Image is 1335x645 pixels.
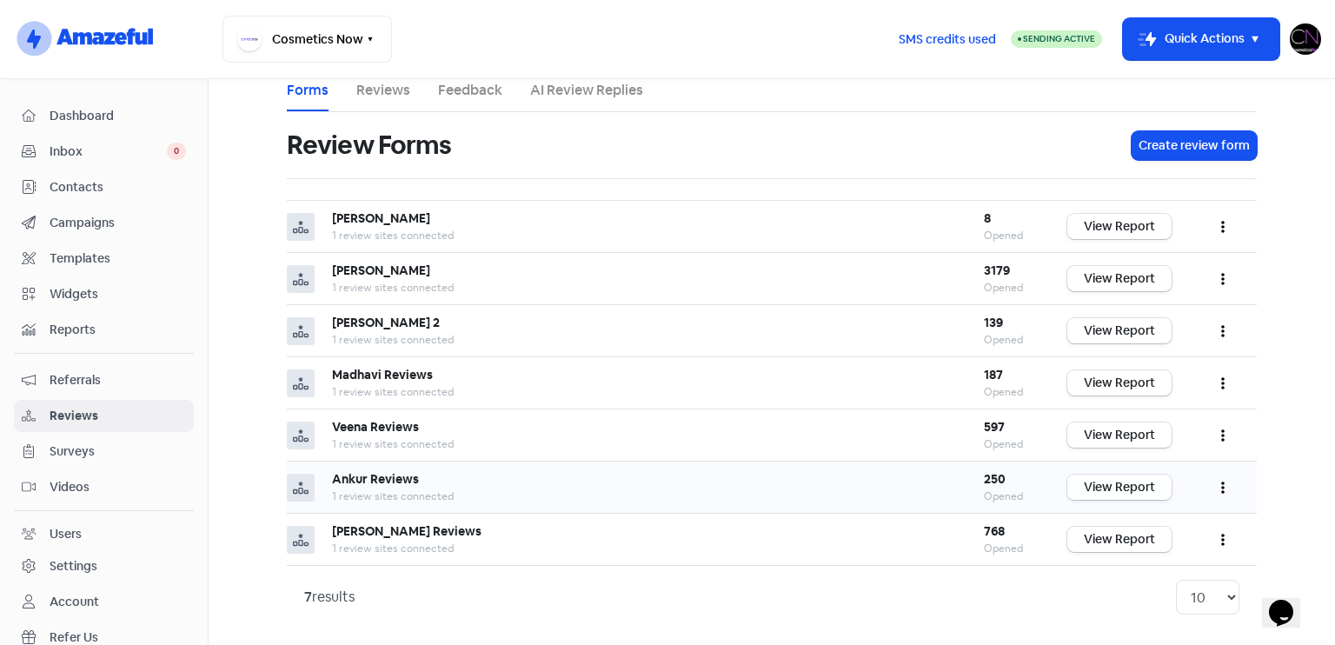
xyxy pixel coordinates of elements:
[14,278,194,310] a: Widgets
[1132,131,1257,160] button: Create review form
[50,249,186,268] span: Templates
[356,80,410,101] a: Reviews
[884,29,1011,47] a: SMS credits used
[984,471,1006,487] b: 250
[332,367,433,382] b: Madhavi Reviews
[332,489,454,503] span: 1 review sites connected
[14,518,194,550] a: Users
[14,436,194,468] a: Surveys
[1011,29,1102,50] a: Sending Active
[14,207,194,239] a: Campaigns
[332,542,454,555] span: 1 review sites connected
[984,367,1003,382] b: 187
[14,100,194,132] a: Dashboard
[530,80,643,101] a: AI Review Replies
[332,437,454,451] span: 1 review sites connected
[1067,422,1172,448] a: View Report
[332,333,454,347] span: 1 review sites connected
[984,280,1033,296] div: Opened
[984,523,1005,539] b: 768
[332,210,430,226] b: [PERSON_NAME]
[50,593,99,611] div: Account
[984,384,1033,400] div: Opened
[50,143,167,161] span: Inbox
[1067,266,1172,291] a: View Report
[50,178,186,196] span: Contacts
[50,557,97,575] div: Settings
[1067,527,1172,552] a: View Report
[222,16,392,63] button: Cosmetics Now
[14,171,194,203] a: Contacts
[50,321,186,339] span: Reports
[438,80,502,101] a: Feedback
[332,419,419,435] b: Veena Reviews
[287,117,451,173] h1: Review Forms
[304,588,312,606] strong: 7
[14,136,194,168] a: Inbox 0
[14,314,194,346] a: Reports
[50,407,186,425] span: Reviews
[1290,23,1321,55] img: User
[304,587,355,608] div: results
[50,442,186,461] span: Surveys
[50,478,186,496] span: Videos
[50,285,186,303] span: Widgets
[14,586,194,618] a: Account
[332,471,419,487] b: Ankur Reviews
[14,364,194,396] a: Referrals
[332,229,454,243] span: 1 review sites connected
[167,143,186,160] span: 0
[332,281,454,295] span: 1 review sites connected
[1067,475,1172,500] a: View Report
[14,243,194,275] a: Templates
[332,263,430,278] b: [PERSON_NAME]
[984,315,1003,330] b: 139
[14,550,194,582] a: Settings
[984,541,1033,556] div: Opened
[50,214,186,232] span: Campaigns
[984,332,1033,348] div: Opened
[984,436,1033,452] div: Opened
[287,80,329,101] a: Forms
[984,210,991,226] b: 8
[50,371,186,389] span: Referrals
[899,30,996,49] span: SMS credits used
[1067,318,1172,343] a: View Report
[332,315,440,330] b: [PERSON_NAME] 2
[1123,18,1279,60] button: Quick Actions
[1023,33,1095,44] span: Sending Active
[1262,575,1318,628] iframe: chat widget
[50,525,82,543] div: Users
[984,263,1010,278] b: 3179
[984,228,1033,243] div: Opened
[50,107,186,125] span: Dashboard
[14,400,194,432] a: Reviews
[332,523,482,539] b: [PERSON_NAME] Reviews
[984,419,1005,435] b: 597
[1067,214,1172,239] a: View Report
[984,489,1033,504] div: Opened
[14,471,194,503] a: Videos
[1067,370,1172,396] a: View Report
[332,385,454,399] span: 1 review sites connected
